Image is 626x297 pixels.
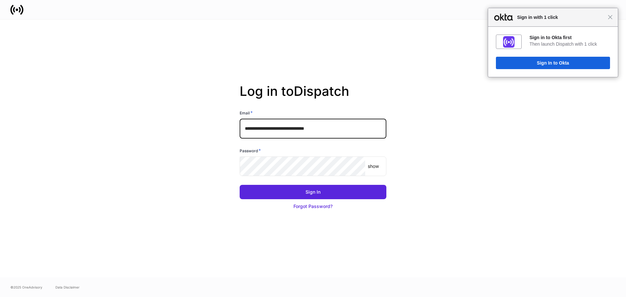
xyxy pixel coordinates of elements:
[240,185,386,199] button: Sign In
[496,57,610,69] button: Sign In to Okta
[529,41,610,47] div: Then launch Dispatch with 1 click
[240,199,386,214] button: Forgot Password?
[529,35,610,40] div: Sign in to Okta first
[293,203,333,210] div: Forgot Password?
[240,83,386,110] h2: Log in to Dispatch
[306,189,320,195] div: Sign In
[240,147,261,154] h6: Password
[368,163,379,170] p: show
[240,110,253,116] h6: Email
[55,285,80,290] a: Data Disclaimer
[10,285,42,290] span: © 2025 OneAdvisory
[608,15,613,20] span: Close
[503,36,514,48] img: fs018ep249ihOdyJk358
[514,13,608,21] span: Sign in with 1 click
